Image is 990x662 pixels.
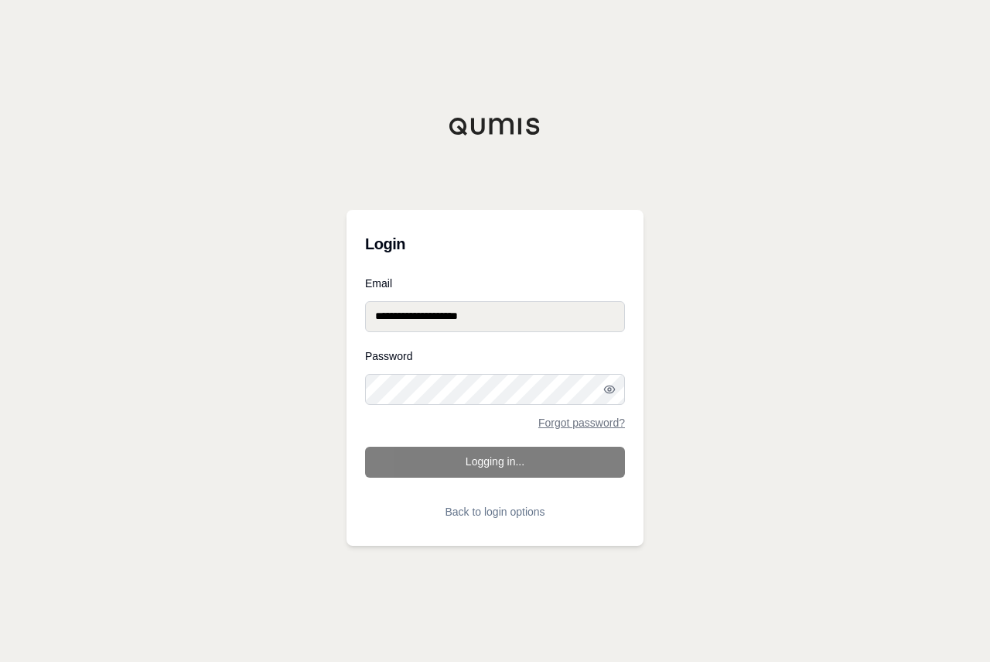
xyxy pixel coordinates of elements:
img: Qumis [449,117,541,135]
label: Password [365,351,625,362]
h3: Login [365,228,625,259]
label: Email [365,278,625,289]
a: Forgot password? [538,417,625,428]
button: Back to login options [365,496,625,527]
